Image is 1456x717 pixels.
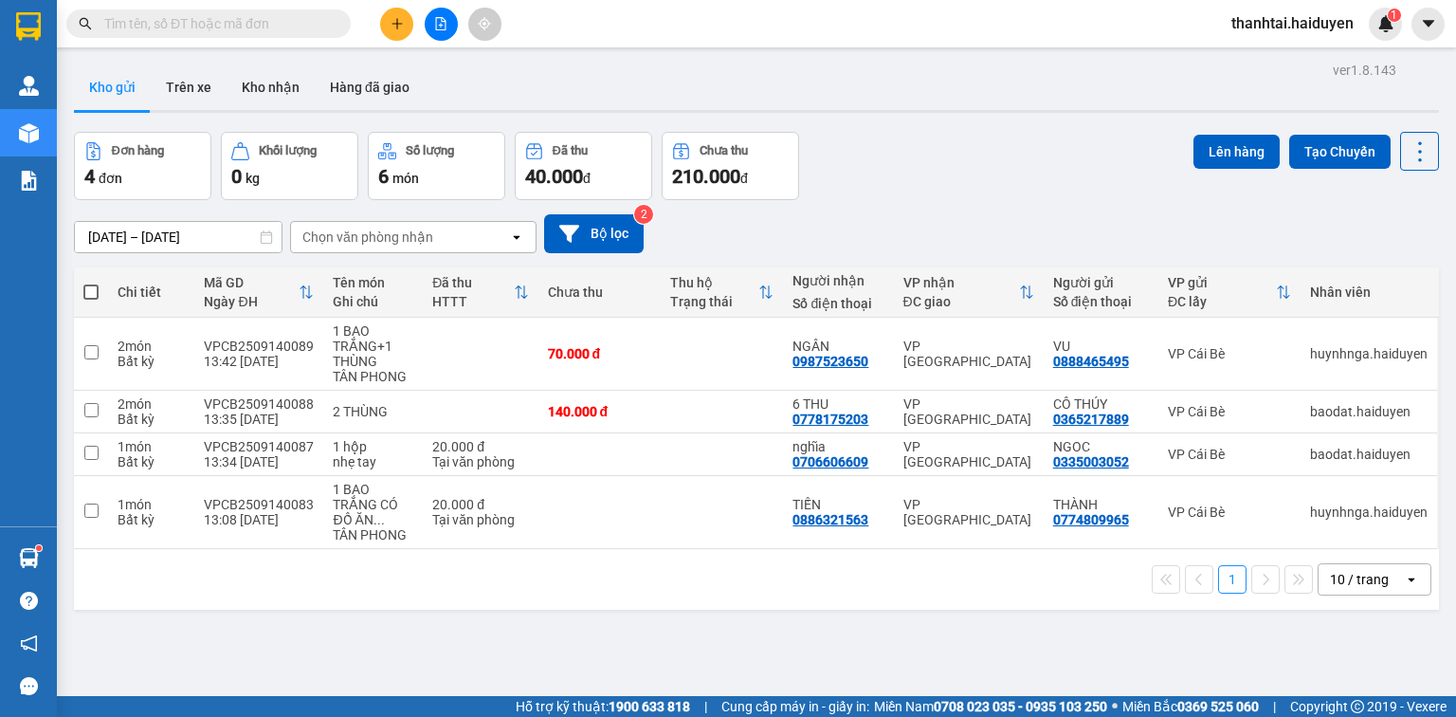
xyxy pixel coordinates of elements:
span: search [79,17,92,30]
span: đơn [99,171,122,186]
span: question-circle [20,592,38,610]
div: Chọn văn phòng nhận [302,228,433,247]
div: 0886321563 [792,512,868,527]
div: 0335003052 [1053,454,1129,469]
span: 210.000 [672,165,740,188]
div: 13:35 [DATE] [204,412,314,427]
div: nghĩa [792,439,883,454]
div: Số điện thoại [1053,294,1149,309]
sup: 1 [1388,9,1401,22]
button: Kho nhận [227,64,315,110]
div: Ghi chú [333,294,413,309]
div: Người nhận [792,273,883,288]
div: ĐC giao [903,294,1019,309]
div: 13:42 [DATE] [204,354,314,369]
div: CÔ THÚY [1053,396,1149,412]
svg: open [1404,572,1419,587]
span: Hỗ trợ kỹ thuật: [516,696,690,717]
div: VP [GEOGRAPHIC_DATA] [903,339,1034,369]
span: 0 [231,165,242,188]
button: Trên xe [151,64,227,110]
th: Toggle SortBy [194,267,323,318]
svg: open [509,230,524,245]
div: 2 món [118,339,185,354]
div: Trạng thái [670,294,758,309]
button: Đã thu40.000đ [515,132,652,200]
div: 6 THU [792,396,883,412]
div: 2 món [118,396,185,412]
div: 0706606609 [792,454,868,469]
div: NGÂN [792,339,883,354]
div: TIẾN [792,497,883,512]
th: Toggle SortBy [423,267,537,318]
button: aim [468,8,501,41]
span: plus [391,17,404,30]
button: Chưa thu210.000đ [662,132,799,200]
div: NGOC [1053,439,1149,454]
div: Tại văn phòng [432,454,528,469]
span: 6 [378,165,389,188]
div: ĐC lấy [1168,294,1276,309]
span: thanhtai.haiduyen [1216,11,1369,35]
div: 0888465495 [1053,354,1129,369]
div: 10 / trang [1330,570,1389,589]
div: 140.000 đ [548,404,651,419]
div: Bất kỳ [118,454,185,469]
div: 1 BAO TRẮNG CÓ ĐỒ ĂN +TRÁI CÂY . [333,482,413,527]
div: 13:34 [DATE] [204,454,314,469]
span: Miền Bắc [1122,696,1259,717]
img: warehouse-icon [19,123,39,143]
div: 2 THÙNG [333,404,413,419]
span: | [704,696,707,717]
div: Tên món [333,275,413,290]
div: VP Cái Bè [1168,505,1291,520]
button: Tạo Chuyến [1289,135,1391,169]
div: 0365217889 [1053,412,1129,427]
span: | [1273,696,1276,717]
div: VP gửi [1168,275,1276,290]
span: 4 [84,165,95,188]
div: 0987523650 [792,354,868,369]
div: TÂN PHONG [333,527,413,542]
div: Người gửi [1053,275,1149,290]
div: Ngày ĐH [204,294,299,309]
div: VP [GEOGRAPHIC_DATA] [903,439,1034,469]
strong: 1900 633 818 [609,699,690,714]
div: Tại văn phòng [432,512,528,527]
input: Tìm tên, số ĐT hoặc mã đơn [104,13,328,34]
div: VPCB2509140087 [204,439,314,454]
div: 0778175203 [792,412,868,427]
div: Đã thu [553,144,588,157]
span: 40.000 [525,165,583,188]
div: 1 hộp [333,439,413,454]
div: 1 BAO TRẮNG+1 THÙNG [333,323,413,369]
div: Chi tiết [118,285,185,300]
button: Hàng đã giao [315,64,425,110]
div: Đơn hàng [112,144,164,157]
div: VP Cái Bè [1168,346,1291,361]
div: Số lượng [406,144,454,157]
div: VPCB2509140088 [204,396,314,412]
th: Toggle SortBy [661,267,783,318]
img: icon-new-feature [1377,15,1394,32]
input: Select a date range. [75,222,282,252]
div: Thu hộ [670,275,758,290]
span: caret-down [1420,15,1437,32]
div: VP [GEOGRAPHIC_DATA] [903,497,1034,527]
span: file-add [434,17,447,30]
div: baodat.haiduyen [1310,404,1428,419]
button: Lên hàng [1193,135,1280,169]
th: Toggle SortBy [1158,267,1301,318]
div: VP nhận [903,275,1019,290]
div: VP Cái Bè [1168,404,1291,419]
span: notification [20,634,38,653]
div: VPCB2509140083 [204,497,314,512]
div: Chưa thu [548,285,651,300]
span: aim [478,17,491,30]
div: TÂN PHONG [333,369,413,384]
div: Bất kỳ [118,512,185,527]
div: HTTT [432,294,513,309]
div: 20.000 đ [432,497,528,512]
div: Đã thu [432,275,513,290]
button: Khối lượng0kg [221,132,358,200]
